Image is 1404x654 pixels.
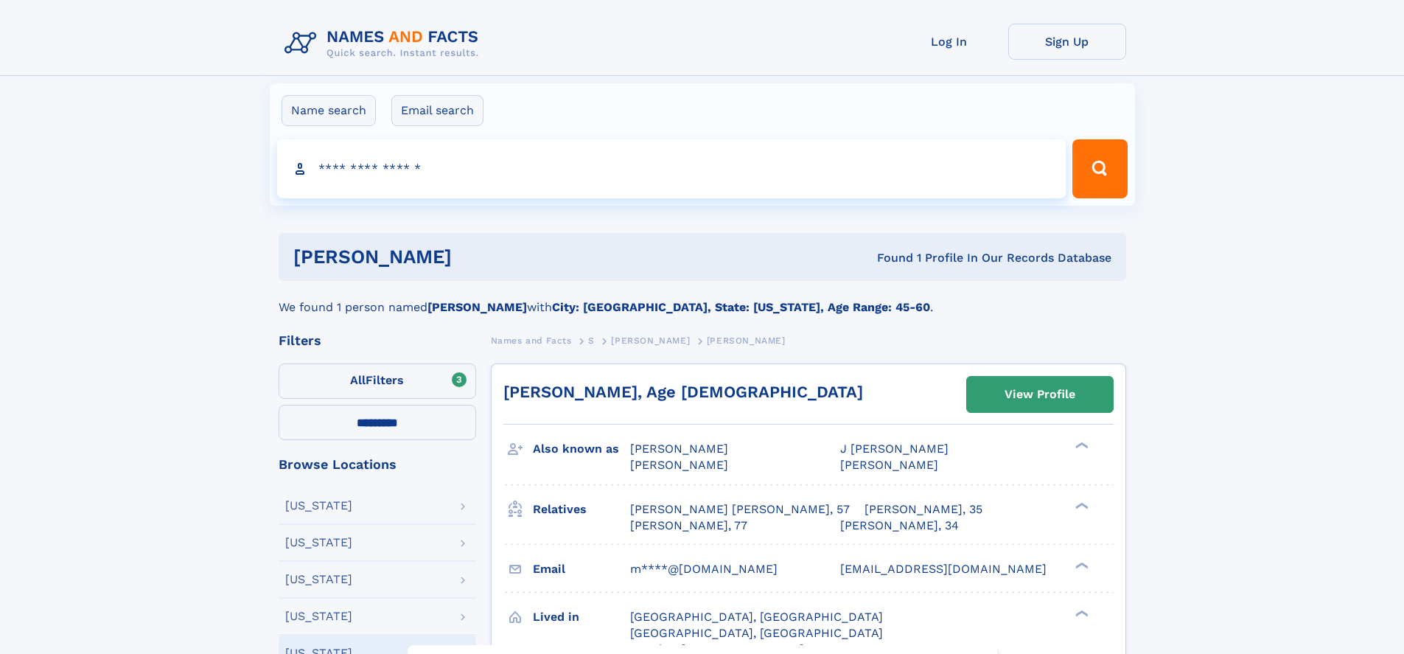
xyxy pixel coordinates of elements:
[285,500,352,512] div: [US_STATE]
[1008,24,1126,60] a: Sign Up
[285,537,352,549] div: [US_STATE]
[279,363,476,399] label: Filters
[630,458,728,472] span: [PERSON_NAME]
[611,331,690,349] a: [PERSON_NAME]
[1072,441,1089,451] div: ❯
[707,335,786,346] span: [PERSON_NAME]
[840,518,959,534] a: [PERSON_NAME], 34
[865,501,982,518] a: [PERSON_NAME], 35
[630,442,728,456] span: [PERSON_NAME]
[277,139,1066,198] input: search input
[279,458,476,471] div: Browse Locations
[664,250,1111,266] div: Found 1 Profile In Our Records Database
[588,335,595,346] span: S
[279,281,1126,316] div: We found 1 person named with .
[279,24,491,63] img: Logo Names and Facts
[630,501,850,518] a: [PERSON_NAME] [PERSON_NAME], 57
[890,24,1008,60] a: Log In
[533,436,630,462] h3: Also known as
[285,574,352,585] div: [US_STATE]
[1005,378,1075,411] div: View Profile
[491,331,572,349] a: Names and Facts
[1072,139,1127,198] button: Search Button
[840,562,1047,576] span: [EMAIL_ADDRESS][DOMAIN_NAME]
[967,377,1113,412] a: View Profile
[630,610,883,624] span: [GEOGRAPHIC_DATA], [GEOGRAPHIC_DATA]
[391,95,483,126] label: Email search
[630,518,747,534] a: [PERSON_NAME], 77
[611,335,690,346] span: [PERSON_NAME]
[282,95,376,126] label: Name search
[293,248,665,266] h1: [PERSON_NAME]
[1072,608,1089,618] div: ❯
[1072,560,1089,570] div: ❯
[427,300,527,314] b: [PERSON_NAME]
[840,442,949,456] span: J [PERSON_NAME]
[588,331,595,349] a: S
[503,383,863,401] a: [PERSON_NAME], Age [DEMOGRAPHIC_DATA]
[285,610,352,622] div: [US_STATE]
[1072,501,1089,510] div: ❯
[533,557,630,582] h3: Email
[840,458,938,472] span: [PERSON_NAME]
[350,373,366,387] span: All
[552,300,930,314] b: City: [GEOGRAPHIC_DATA], State: [US_STATE], Age Range: 45-60
[630,626,883,640] span: [GEOGRAPHIC_DATA], [GEOGRAPHIC_DATA]
[533,497,630,522] h3: Relatives
[279,334,476,347] div: Filters
[533,605,630,630] h3: Lived in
